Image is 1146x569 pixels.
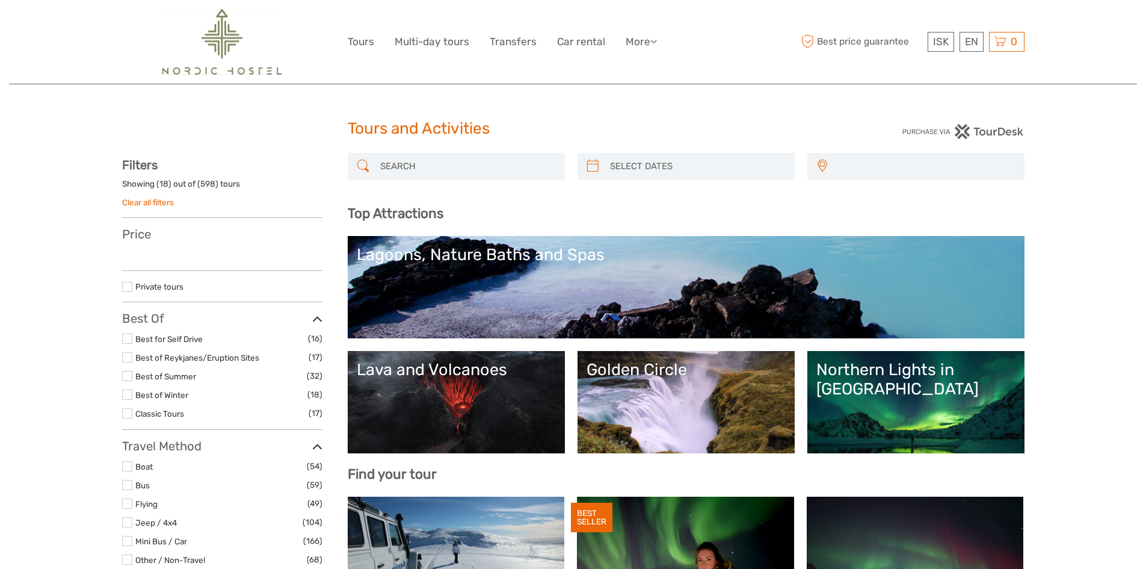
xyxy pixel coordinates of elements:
[626,33,657,51] a: More
[587,360,786,379] div: Golden Circle
[490,33,537,51] a: Transfers
[135,480,150,490] a: Bus
[308,332,322,346] span: (16)
[357,245,1015,264] div: Lagoons, Nature Baths and Spas
[135,499,158,509] a: Flying
[122,197,174,207] a: Clear all filters
[135,555,205,565] a: Other / Non-Travel
[135,518,177,527] a: Jeep / 4x4
[902,124,1024,139] img: PurchaseViaTourDesk.png
[122,439,322,453] h3: Travel Method
[799,32,925,52] span: Best price guarantee
[135,462,153,471] a: Boat
[122,178,322,197] div: Showing ( ) out of ( ) tours
[933,36,949,48] span: ISK
[122,158,158,172] strong: Filters
[135,334,203,344] a: Best for Self Drive
[357,360,556,379] div: Lava and Volcanoes
[309,350,322,364] span: (17)
[557,33,605,51] a: Car rental
[307,388,322,402] span: (18)
[135,372,196,381] a: Best of Summer
[357,245,1015,329] a: Lagoons, Nature Baths and Spas
[307,553,322,567] span: (68)
[307,369,322,383] span: (32)
[587,360,786,444] a: Golden Circle
[348,205,443,222] b: Top Attractions
[375,156,559,177] input: SEARCH
[122,311,322,326] h3: Best Of
[307,478,322,492] span: (59)
[1009,36,1019,48] span: 0
[122,227,322,241] h3: Price
[605,156,789,177] input: SELECT DATES
[357,360,556,444] a: Lava and Volcanoes
[307,497,322,511] span: (49)
[309,406,322,420] span: (17)
[960,32,984,52] div: EN
[348,466,437,482] b: Find your tour
[135,353,259,362] a: Best of Reykjanes/Eruption Sites
[303,515,322,529] span: (104)
[162,9,282,75] img: 2454-61f15230-a6bf-4303-aa34-adabcbdb58c5_logo_big.png
[135,409,184,418] a: Classic Tours
[135,536,187,546] a: Mini Bus / Car
[816,360,1015,444] a: Northern Lights in [GEOGRAPHIC_DATA]
[307,459,322,473] span: (54)
[395,33,469,51] a: Multi-day tours
[816,360,1015,399] div: Northern Lights in [GEOGRAPHIC_DATA]
[135,390,188,400] a: Best of Winter
[571,503,612,533] div: BEST SELLER
[348,119,799,138] h1: Tours and Activities
[200,178,215,190] label: 598
[135,282,183,291] a: Private tours
[159,178,168,190] label: 18
[348,33,374,51] a: Tours
[303,534,322,548] span: (166)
